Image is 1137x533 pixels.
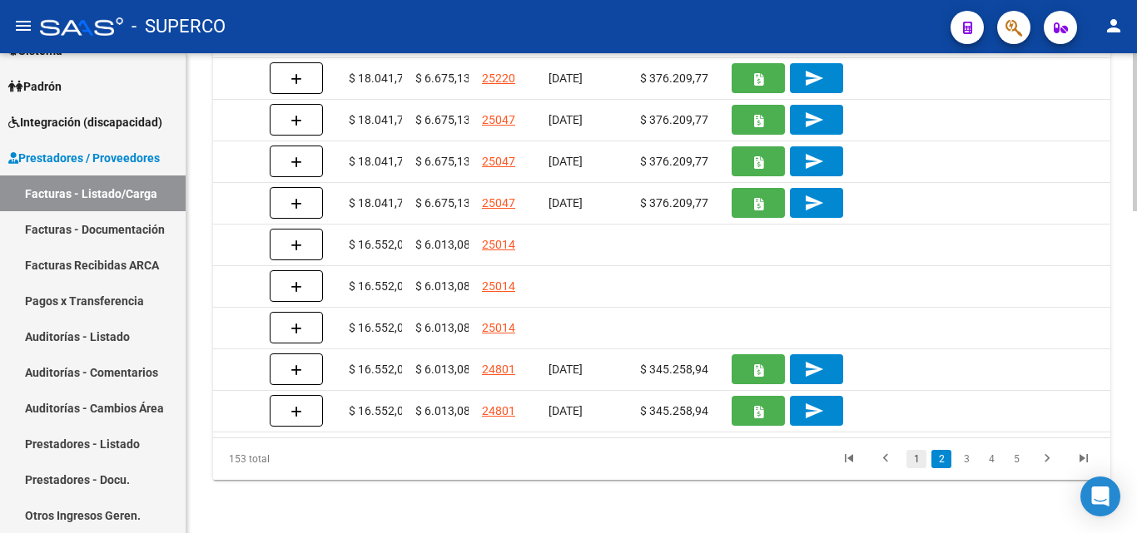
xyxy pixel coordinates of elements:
span: $ 6.013,08 [415,321,470,334]
span: $ 16.552,09 [349,238,410,251]
span: Padrón [8,77,62,96]
span: $ 18.041,70 [349,72,410,85]
a: 25014 [482,238,515,251]
span: Integración (discapacidad) [8,113,162,131]
span: $ 16.552,09 [349,321,410,334]
span: $ 6.013,08 [415,363,470,376]
span: [DATE] [549,155,583,168]
span: $ 18.041,70 [349,113,410,126]
span: $ 18.041,70 [349,196,410,210]
a: 24801 [482,404,515,417]
span: $ 345.258,94 [640,404,708,417]
a: 25014 [482,279,515,293]
span: $ 16.552,09 [349,279,410,293]
span: $ 6.675,13 [415,113,470,126]
span: $ 6.675,13 [415,72,470,85]
a: 25047 [482,113,515,126]
span: $ 18.041,70 [349,155,410,168]
span: [DATE] [549,113,583,126]
a: 25014 [482,321,515,334]
a: 4 [981,450,1001,468]
span: - SUPERCO [132,8,226,45]
mat-icon: person [1104,16,1124,36]
li: page 1 [904,445,929,473]
li: page 4 [979,445,1004,473]
span: $ 6.675,13 [415,155,470,168]
a: go to next page [1031,450,1063,468]
a: 24801 [482,363,515,376]
span: $ 376.209,77 [640,196,708,210]
a: 5 [1006,450,1026,468]
mat-icon: send [804,359,824,379]
span: [DATE] [549,363,583,376]
span: $ 376.209,77 [640,113,708,126]
span: [DATE] [549,404,583,417]
a: 25220 [482,72,515,85]
li: page 5 [1004,445,1029,473]
a: 25047 [482,196,515,210]
span: [DATE] [549,72,583,85]
span: $ 6.675,13 [415,196,470,210]
span: $ 6.013,08 [415,279,470,293]
li: page 3 [954,445,979,473]
div: Open Intercom Messenger [1080,476,1120,516]
mat-icon: send [804,193,824,213]
span: $ 16.552,09 [349,363,410,376]
span: Prestadores / Proveedores [8,149,160,167]
mat-icon: send [804,68,824,88]
a: 2 [931,450,951,468]
a: go to last page [1068,450,1100,468]
a: go to first page [833,450,865,468]
mat-icon: send [804,151,824,171]
mat-icon: menu [13,16,33,36]
span: $ 376.209,77 [640,155,708,168]
a: 1 [906,450,926,468]
mat-icon: send [804,401,824,421]
a: 3 [956,450,976,468]
a: go to previous page [870,450,901,468]
a: 25047 [482,155,515,168]
li: page 2 [929,445,954,473]
mat-icon: send [804,110,824,130]
span: [DATE] [549,196,583,210]
span: $ 345.258,94 [640,363,708,376]
span: $ 6.013,08 [415,238,470,251]
span: $ 376.209,77 [640,72,708,85]
span: $ 6.013,08 [415,404,470,417]
span: $ 16.552,09 [349,404,410,417]
div: 153 total [213,438,390,480]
